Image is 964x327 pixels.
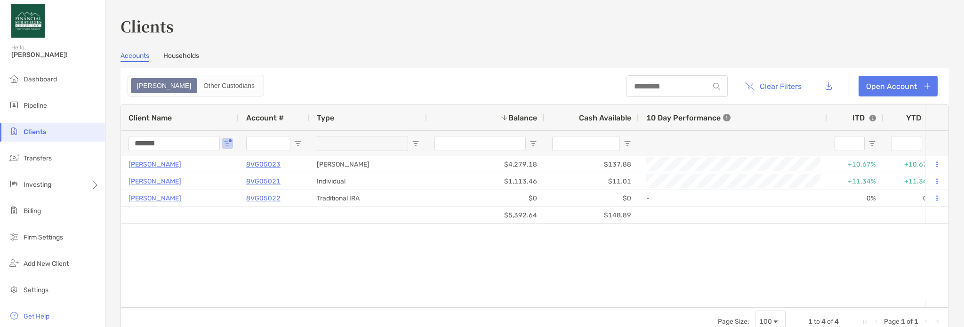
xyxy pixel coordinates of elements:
[884,156,940,173] div: +10.67%
[427,207,545,223] div: $5,392.64
[901,318,905,326] span: 1
[835,136,865,151] input: ITD Filter Input
[759,318,772,326] div: 100
[129,136,220,151] input: Client Name Filter Input
[8,99,20,111] img: pipeline icon
[198,79,260,92] div: Other Custodians
[8,231,20,242] img: firm-settings icon
[309,173,427,190] div: Individual
[434,136,526,151] input: Balance Filter Input
[737,76,809,96] button: Clear Filters
[11,51,99,59] span: [PERSON_NAME]!
[808,318,812,326] span: 1
[852,113,876,122] div: ITD
[545,156,639,173] div: $137.88
[713,83,720,90] img: input icon
[827,318,833,326] span: of
[545,190,639,207] div: $0
[508,113,537,122] span: Balance
[24,154,52,162] span: Transfers
[884,190,940,207] div: 0%
[8,205,20,216] img: billing icon
[545,173,639,190] div: $11.01
[24,181,51,189] span: Investing
[8,152,20,163] img: transfers icon
[412,140,419,147] button: Open Filter Menu
[827,173,884,190] div: +11.34%
[163,52,199,62] a: Households
[8,284,20,295] img: settings icon
[129,192,181,204] a: [PERSON_NAME]
[873,318,880,326] div: Previous Page
[11,4,45,38] img: Zoe Logo
[246,175,281,187] a: 8VG05021
[224,140,231,147] button: Open Filter Menu
[8,178,20,190] img: investing icon
[884,318,900,326] span: Page
[552,136,620,151] input: Cash Available Filter Input
[914,318,918,326] span: 1
[246,159,281,170] a: 8VG05023
[24,286,48,294] span: Settings
[317,113,334,122] span: Type
[624,140,631,147] button: Open Filter Menu
[427,156,545,173] div: $4,279.18
[24,102,47,110] span: Pipeline
[129,113,172,122] span: Client Name
[24,312,49,320] span: Get Help
[8,257,20,269] img: add_new_client icon
[129,175,181,187] a: [PERSON_NAME]
[835,318,839,326] span: 4
[646,191,819,206] div: -
[294,140,302,147] button: Open Filter Menu
[309,156,427,173] div: [PERSON_NAME]
[861,318,869,326] div: First Page
[8,310,20,321] img: get-help icon
[933,318,941,326] div: Last Page
[128,75,264,96] div: segmented control
[530,140,537,147] button: Open Filter Menu
[24,75,57,83] span: Dashboard
[579,113,631,122] span: Cash Available
[24,128,46,136] span: Clients
[8,73,20,84] img: dashboard icon
[827,156,884,173] div: +10.67%
[821,318,826,326] span: 4
[907,318,913,326] span: of
[427,190,545,207] div: $0
[906,113,932,122] div: YTD
[246,192,281,204] a: 8VG05022
[8,126,20,137] img: clients icon
[120,52,149,62] a: Accounts
[859,76,938,96] a: Open Account
[129,159,181,170] a: [PERSON_NAME]
[814,318,820,326] span: to
[891,136,921,151] input: YTD Filter Input
[120,15,949,37] h3: Clients
[646,105,731,130] div: 10 Day Performance
[24,207,41,215] span: Billing
[24,233,63,241] span: Firm Settings
[922,318,930,326] div: Next Page
[427,173,545,190] div: $1,113.46
[884,173,940,190] div: +11.34%
[24,260,69,268] span: Add New Client
[246,136,290,151] input: Account # Filter Input
[718,318,749,326] div: Page Size:
[309,190,427,207] div: Traditional IRA
[246,113,284,122] span: Account #
[868,140,876,147] button: Open Filter Menu
[827,190,884,207] div: 0%
[132,79,196,92] div: Zoe
[545,207,639,223] div: $148.89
